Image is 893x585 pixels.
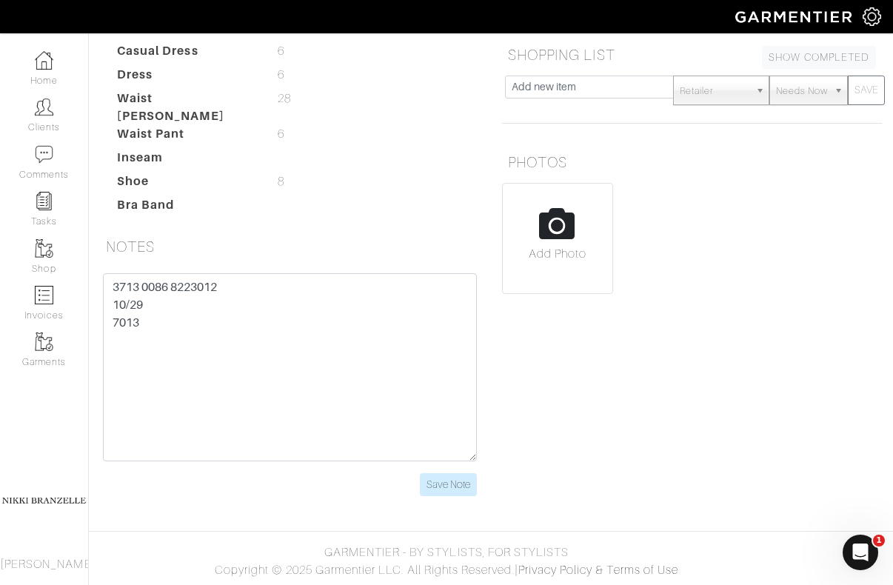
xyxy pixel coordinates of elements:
dt: Bra Band [106,196,267,220]
a: Privacy Policy & Terms of Use [518,564,678,577]
dt: Waist [PERSON_NAME] [106,90,267,125]
img: orders-icon-0abe47150d42831381b5fb84f609e132dff9fe21cb692f30cb5eec754e2cba89.png [35,286,53,304]
img: garmentier-logo-header-white-b43fb05a5012e4ada735d5af1a66efaba907eab6374d6393d1fbf88cb4ef424d.png [728,4,863,30]
a: SHOW COMPLETED [762,46,876,69]
dt: Waist Pant [106,125,267,149]
span: 28 [278,90,291,107]
dt: Inseam [106,149,267,173]
input: Add new item [505,76,674,98]
img: comment-icon-a0a6a9ef722e966f86d9cbdc48e553b5cf19dbc54f86b18d962a5391bc8f6eb6.png [35,145,53,164]
span: Copyright © 2025 Garmentier LLC. All Rights Reserved. [215,564,515,577]
img: reminder-icon-8004d30b9f0a5d33ae49ab947aed9ed385cf756f9e5892f1edd6e32f2345188e.png [35,192,53,210]
iframe: Intercom live chat [843,535,878,570]
button: SAVE [848,76,885,105]
h5: NOTES [100,232,480,261]
dt: Shoe [106,173,267,196]
input: Save Note [420,473,477,496]
span: Retailer [680,76,749,106]
span: 6 [278,66,284,84]
h5: PHOTOS [502,147,882,177]
img: dashboard-icon-dbcd8f5a0b271acd01030246c82b418ddd0df26cd7fceb0bd07c9910d44c42f6.png [35,51,53,70]
span: 6 [278,125,284,143]
dt: Dress [106,66,267,90]
dt: Casual Dress [106,42,267,66]
span: 6 [278,42,284,60]
span: Needs Now [776,76,828,106]
textarea: 3713 0086 8223012 10/29 7013 [103,273,477,461]
h5: SHOPPING LIST [502,40,882,70]
span: 8 [278,173,284,190]
span: 1 [873,535,885,546]
img: clients-icon-6bae9207a08558b7cb47a8932f037763ab4055f8c8b6bfacd5dc20c3e0201464.png [35,98,53,116]
img: garments-icon-b7da505a4dc4fd61783c78ac3ca0ef83fa9d6f193b1c9dc38574b1d14d53ca28.png [35,239,53,258]
img: garments-icon-b7da505a4dc4fd61783c78ac3ca0ef83fa9d6f193b1c9dc38574b1d14d53ca28.png [35,332,53,351]
img: gear-icon-white-bd11855cb880d31180b6d7d6211b90ccbf57a29d726f0c71d8c61bd08dd39cc2.png [863,7,881,26]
